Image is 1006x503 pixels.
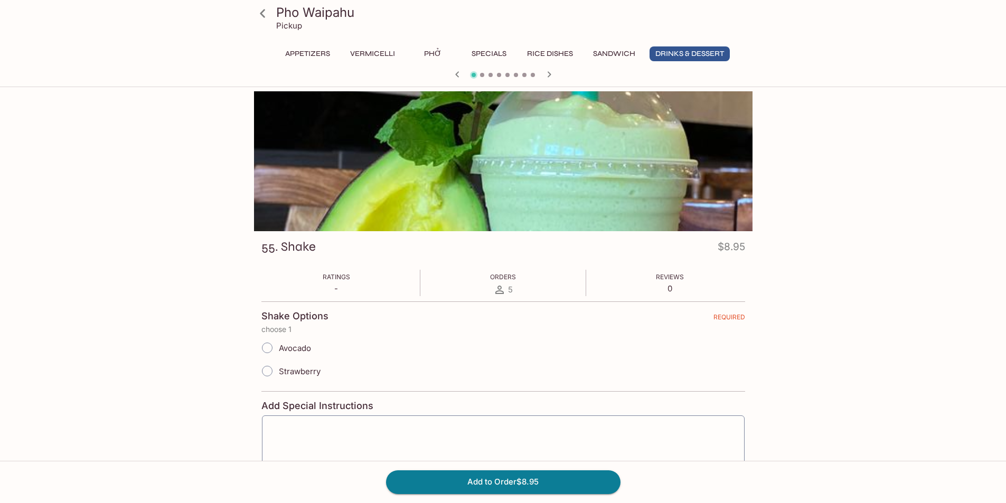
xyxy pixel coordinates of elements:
[279,366,321,376] span: Strawberry
[587,46,641,61] button: Sandwich
[344,46,401,61] button: Vermicelli
[521,46,579,61] button: Rice Dishes
[656,273,684,281] span: Reviews
[650,46,730,61] button: Drinks & Dessert
[465,46,513,61] button: Specials
[323,273,350,281] span: Ratings
[386,470,620,493] button: Add to Order$8.95
[279,343,311,353] span: Avocado
[323,283,350,293] p: -
[713,313,745,325] span: REQUIRED
[508,284,513,295] span: 5
[276,21,302,31] p: Pickup
[718,239,745,259] h4: $8.95
[656,283,684,293] p: 0
[261,239,316,255] h3: 55. Shake
[490,273,516,281] span: Orders
[409,46,457,61] button: Phở
[261,310,328,322] h4: Shake Options
[254,91,753,231] div: 55. Shake
[279,46,336,61] button: Appetizers
[261,400,745,412] h4: Add Special Instructions
[261,325,745,334] p: choose 1
[276,4,748,21] h3: Pho Waipahu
